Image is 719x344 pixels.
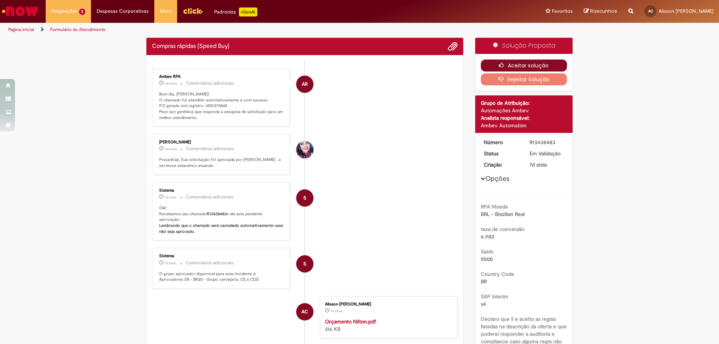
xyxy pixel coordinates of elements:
b: R13438483 [207,211,227,217]
time: 25/08/2025 10:32:42 [165,147,177,151]
div: Grupo de Atribuição: [481,99,567,107]
span: 3d atrás [165,81,177,86]
span: 7d atrás [165,195,176,200]
span: Favoritos [552,7,573,15]
p: +GenAi [239,7,257,16]
span: BRL - Brazilian Real [481,211,525,217]
span: BR [481,278,487,285]
div: Sistema [159,188,284,193]
b: Lembrando que o chamado será cancelado automaticamente caso não seja aprovado. [159,223,285,234]
span: AR [302,75,308,93]
b: RPA Moeda [481,203,508,210]
div: Padroniza [214,7,257,16]
b: Saldo [481,248,494,255]
span: Requisições [51,7,78,15]
div: 216 KB [325,318,450,333]
p: Prezado(a), Sua solicitação foi aprovada por [PERSON_NAME] , e em breve estaremos atuando. [159,157,284,168]
div: Sistema [159,254,284,258]
time: 25/08/2025 11:34:08 [165,81,177,86]
span: Despesas Corporativas [97,7,149,15]
span: AC [301,303,308,321]
img: ServiceNow [1,4,39,19]
span: S [303,255,306,273]
span: 7d atrás [331,309,342,313]
time: 22/08/2025 08:46:40 [530,161,547,168]
div: Ambev RPA [296,76,313,93]
b: taxa de conversão [481,226,524,232]
span: 3d atrás [165,147,177,151]
div: Alisson Diego Pinheiro Da Costa [296,303,313,320]
time: 22/08/2025 08:46:52 [165,195,176,200]
span: S [303,189,306,207]
span: s4 [481,301,486,307]
span: 7d atrás [165,261,176,265]
div: Em Validação [530,150,564,157]
div: System [296,255,313,273]
div: Solução Proposta [475,38,573,54]
button: Rejeitar Solução [481,73,567,85]
span: 5500 [481,256,493,262]
a: Rascunhos [584,8,617,15]
div: Morgana Natiele Dos Santos Germann [296,141,313,158]
span: 6.1182 [481,233,494,240]
div: Ambev RPA [159,74,284,79]
span: Rascunhos [590,7,617,15]
div: System [296,189,313,207]
div: Analista responsável: [481,114,567,122]
a: Formulário de Atendimento [50,27,106,33]
div: 22/08/2025 08:46:40 [530,161,564,168]
time: 22/08/2025 08:46:34 [331,309,342,313]
dt: Status [478,150,524,157]
span: 2 [79,9,85,15]
dt: Número [478,138,524,146]
p: Olá! Recebemos seu chamado e ele esta pendente aprovação. [159,205,284,235]
time: 22/08/2025 08:46:49 [165,261,176,265]
div: Automações Ambev [481,107,567,114]
b: SAP Interim [481,293,508,300]
a: Página inicial [8,27,34,33]
div: Alisson [PERSON_NAME] [325,302,450,307]
div: [PERSON_NAME] [159,140,284,144]
b: Country Code [481,271,514,277]
small: Comentários adicionais [186,80,234,86]
p: Bom dia, [PERSON_NAME]! O chamado foi atendido automaticamente e com sucesso. P.O gerado sob regi... [159,91,284,121]
a: Orçamento Nilton.pdf [325,318,376,325]
dt: Criação [478,161,524,168]
small: Comentários adicionais [186,260,234,266]
ul: Trilhas de página [6,23,474,37]
h2: Compras rápidas (Speed Buy) Histórico de tíquete [152,43,230,50]
button: Adicionar anexos [448,42,458,51]
button: Aceitar solução [481,60,567,71]
span: Alisson [PERSON_NAME] [659,8,713,14]
div: Ambev Automation [481,122,567,129]
span: More [160,7,172,15]
span: 7d atrás [530,161,547,168]
small: Comentários adicionais [186,194,234,200]
p: O grupo aprovador disponível para esse incidente é: Aprovadores SB - BR20 - Grupo cervejaria, CE ... [159,271,284,283]
img: click_logo_yellow_360x200.png [183,5,203,16]
span: AC [648,9,653,13]
div: R13438483 [530,138,564,146]
small: Comentários adicionais [186,146,234,152]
